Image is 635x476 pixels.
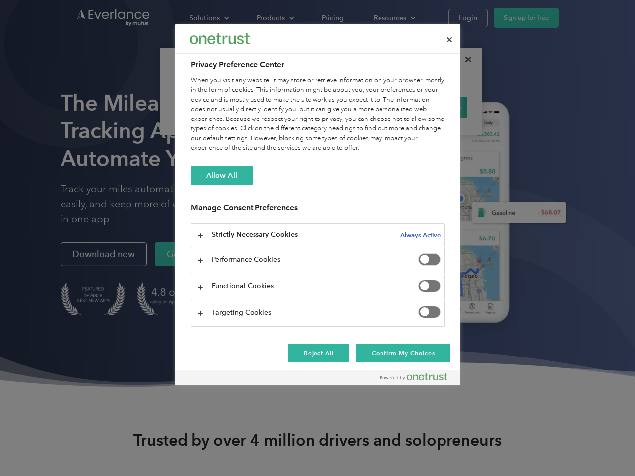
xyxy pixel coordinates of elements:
[190,33,250,44] img: Everlance
[175,24,460,385] div: Preference center
[439,29,460,51] button: Close
[191,59,445,71] h2: Privacy Preference Center
[380,373,455,385] a: Powered by OneTrust Opens in a new Tab
[190,29,250,49] div: Everlance
[191,203,445,218] h3: Manage Consent Preferences
[356,344,450,362] button: Confirm My Choices
[380,373,447,381] img: Powered by OneTrust Opens in a new Tab
[191,76,445,153] div: When you visit any website, it may store or retrieve information on your browser, mostly in the f...
[175,24,460,385] div: Privacy Preference Center
[191,166,253,185] button: Allow All
[288,344,350,362] button: Reject All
